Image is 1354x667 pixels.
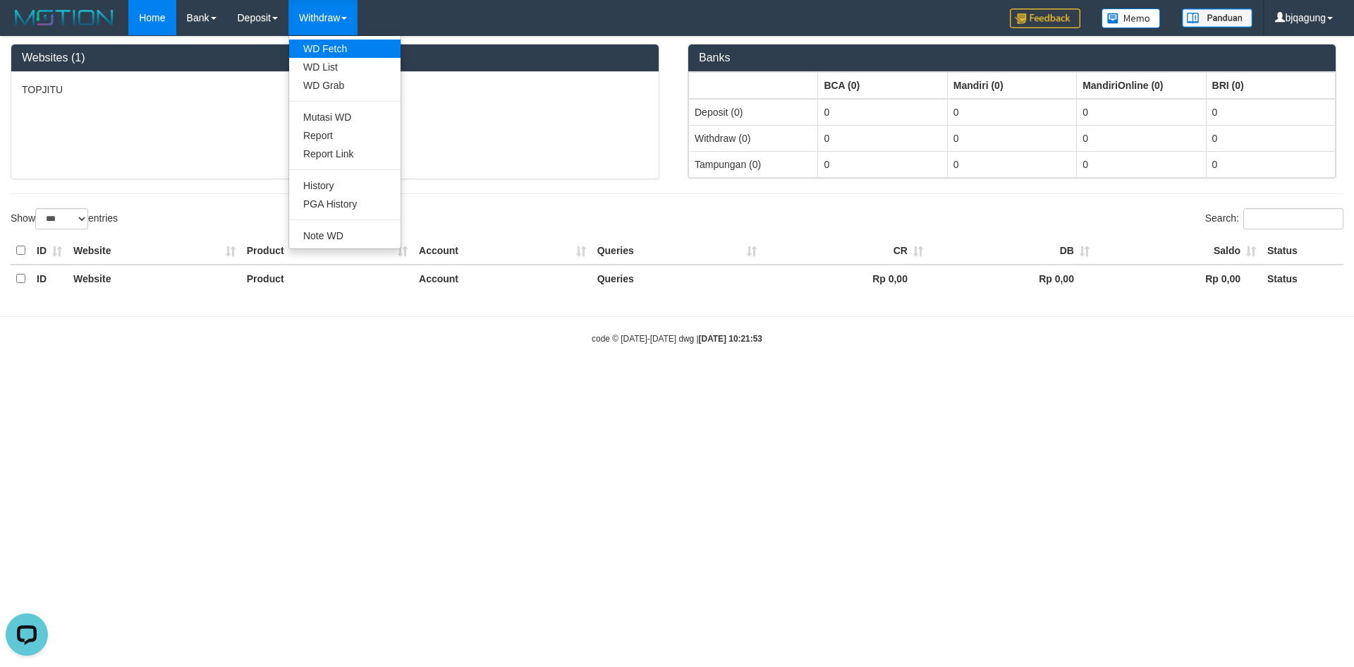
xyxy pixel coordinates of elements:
[929,265,1095,292] th: Rp 0,00
[289,40,401,58] a: WD Fetch
[592,237,762,265] th: Queries
[1182,8,1252,28] img: panduan.png
[947,99,1076,126] td: 0
[68,265,241,292] th: Website
[289,58,401,76] a: WD List
[1077,125,1206,151] td: 0
[289,195,401,213] a: PGA History
[929,237,1095,265] th: DB
[31,265,68,292] th: ID
[699,52,1325,64] h3: Banks
[22,83,648,97] p: TOPJITU
[818,151,947,177] td: 0
[22,52,648,64] h3: Websites (1)
[289,76,401,95] a: WD Grab
[289,126,401,145] a: Report
[689,99,818,126] td: Deposit (0)
[1262,265,1343,292] th: Status
[289,108,401,126] a: Mutasi WD
[947,125,1076,151] td: 0
[818,72,947,99] th: Group: activate to sort column ascending
[818,125,947,151] td: 0
[289,176,401,195] a: History
[1077,99,1206,126] td: 0
[947,151,1076,177] td: 0
[762,265,929,292] th: Rp 0,00
[241,265,413,292] th: Product
[1102,8,1161,28] img: Button%20Memo.svg
[1262,237,1343,265] th: Status
[6,6,48,48] button: Open LiveChat chat widget
[1077,151,1206,177] td: 0
[68,237,241,265] th: Website
[818,99,947,126] td: 0
[689,72,818,99] th: Group: activate to sort column ascending
[1095,237,1262,265] th: Saldo
[1095,265,1262,292] th: Rp 0,00
[241,237,413,265] th: Product
[11,208,118,229] label: Show entries
[592,265,762,292] th: Queries
[1206,99,1335,126] td: 0
[762,237,929,265] th: CR
[289,145,401,163] a: Report Link
[413,237,592,265] th: Account
[592,334,762,344] small: code © [DATE]-[DATE] dwg |
[1010,8,1080,28] img: Feedback.jpg
[31,237,68,265] th: ID
[947,72,1076,99] th: Group: activate to sort column ascending
[1206,72,1335,99] th: Group: activate to sort column ascending
[1077,72,1206,99] th: Group: activate to sort column ascending
[1205,208,1343,229] label: Search:
[1206,125,1335,151] td: 0
[35,208,88,229] select: Showentries
[689,151,818,177] td: Tampungan (0)
[11,7,118,28] img: MOTION_logo.png
[289,227,401,245] a: Note WD
[699,334,762,344] strong: [DATE] 10:21:53
[1243,208,1343,229] input: Search:
[413,265,592,292] th: Account
[689,125,818,151] td: Withdraw (0)
[1206,151,1335,177] td: 0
